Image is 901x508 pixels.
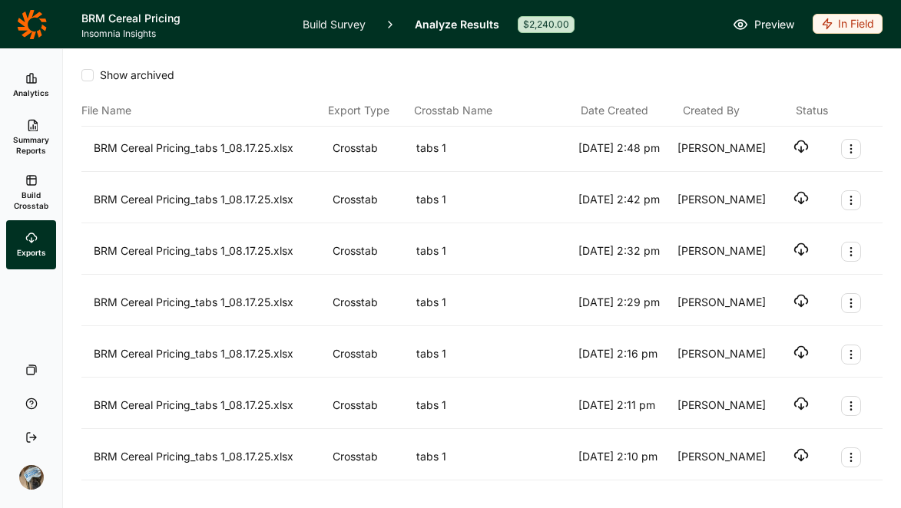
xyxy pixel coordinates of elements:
[333,293,410,313] div: Crosstab
[841,447,861,467] button: Export Actions
[94,447,326,467] div: BRM Cereal Pricing_tabs 1_08.17.25.xlsx
[333,139,410,159] div: Crosstab
[677,190,770,210] div: [PERSON_NAME]
[81,101,322,120] div: File Name
[416,242,571,262] div: tabs 1
[793,345,809,360] button: Download file
[81,9,284,28] h1: BRM Cereal Pricing
[841,293,861,313] button: Export Actions
[793,242,809,257] button: Download file
[813,14,883,34] div: In Field
[578,293,671,313] div: [DATE] 2:29 pm
[333,190,410,210] div: Crosstab
[333,396,410,416] div: Crosstab
[416,447,571,467] div: tabs 1
[793,396,809,411] button: Download file
[841,139,861,159] button: Export Actions
[793,447,809,463] button: Download file
[333,242,410,262] div: Crosstab
[841,345,861,365] button: Export Actions
[94,345,326,365] div: BRM Cereal Pricing_tabs 1_08.17.25.xlsx
[6,220,56,269] a: Exports
[12,190,50,211] span: Build Crosstab
[81,28,284,40] span: Insomnia Insights
[813,14,883,35] button: In Field
[841,190,861,210] button: Export Actions
[793,139,809,154] button: Download file
[12,134,50,156] span: Summary Reports
[13,87,49,98] span: Analytics
[578,447,671,467] div: [DATE] 2:10 pm
[677,139,770,159] div: [PERSON_NAME]
[841,396,861,416] button: Export Actions
[6,165,56,220] a: Build Crosstab
[581,101,677,120] div: Date Created
[333,447,410,467] div: Crosstab
[94,242,326,262] div: BRM Cereal Pricing_tabs 1_08.17.25.xlsx
[94,396,326,416] div: BRM Cereal Pricing_tabs 1_08.17.25.xlsx
[841,242,861,262] button: Export Actions
[677,345,770,365] div: [PERSON_NAME]
[328,101,408,120] div: Export Type
[793,190,809,206] button: Download file
[6,61,56,110] a: Analytics
[578,396,671,416] div: [DATE] 2:11 pm
[677,242,770,262] div: [PERSON_NAME]
[733,15,794,34] a: Preview
[94,68,174,83] span: Show archived
[518,16,575,33] div: $2,240.00
[416,396,571,416] div: tabs 1
[416,190,571,210] div: tabs 1
[677,396,770,416] div: [PERSON_NAME]
[578,242,671,262] div: [DATE] 2:32 pm
[578,139,671,159] div: [DATE] 2:48 pm
[683,101,779,120] div: Created By
[17,247,46,258] span: Exports
[416,139,571,159] div: tabs 1
[94,139,326,159] div: BRM Cereal Pricing_tabs 1_08.17.25.xlsx
[754,15,794,34] span: Preview
[94,190,326,210] div: BRM Cereal Pricing_tabs 1_08.17.25.xlsx
[94,293,326,313] div: BRM Cereal Pricing_tabs 1_08.17.25.xlsx
[6,110,56,165] a: Summary Reports
[677,293,770,313] div: [PERSON_NAME]
[416,345,571,365] div: tabs 1
[578,345,671,365] div: [DATE] 2:16 pm
[677,447,770,467] div: [PERSON_NAME]
[416,293,571,313] div: tabs 1
[578,190,671,210] div: [DATE] 2:42 pm
[19,465,44,490] img: ocn8z7iqvmiiaveqkfqd.png
[793,293,809,308] button: Download file
[796,101,828,120] div: Status
[333,345,410,365] div: Crosstab
[414,101,575,120] div: Crosstab Name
